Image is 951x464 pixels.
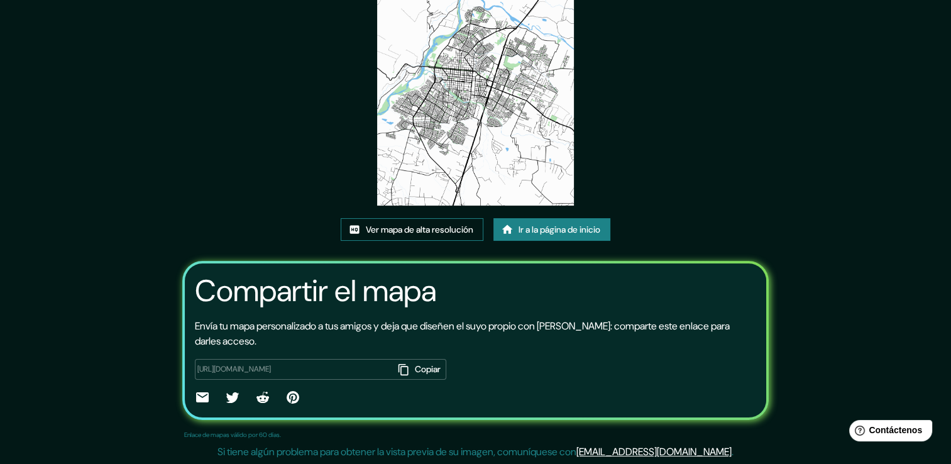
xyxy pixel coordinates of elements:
font: Ir a la página de inicio [519,222,600,238]
p: Enlace de mapas válido por 60 días. [184,430,281,439]
font: Ver mapa de alta resolución [366,222,473,238]
p: Envía tu mapa personalizado a tus amigos y deja que diseñen el suyo propio con [PERSON_NAME]: com... [195,319,756,349]
iframe: Help widget launcher [839,415,937,450]
button: Copiar [394,359,446,380]
a: [EMAIL_ADDRESS][DOMAIN_NAME] [576,445,732,458]
font: Copiar [415,362,441,377]
a: Ver mapa de alta resolución [341,218,483,241]
p: Si tiene algún problema para obtener la vista previa de su imagen, comuníquese con . [217,445,734,460]
h3: Compartir el mapa [195,273,436,309]
a: Ir a la página de inicio [493,218,610,241]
